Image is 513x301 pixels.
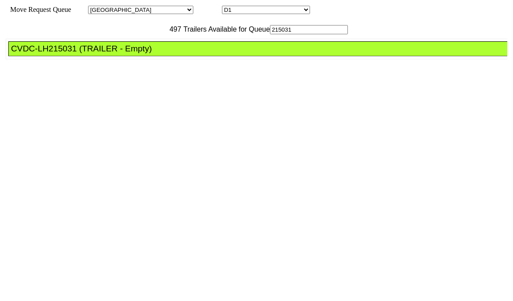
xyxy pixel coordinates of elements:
input: Filter Available Trailers [270,25,348,34]
div: CVDC-LH215031 (TRAILER - Empty) [11,44,513,54]
span: 497 [165,25,181,33]
span: Location [195,6,220,13]
span: Move Request Queue [6,6,71,13]
span: Area [73,6,86,13]
span: Trailers Available for Queue [181,25,270,33]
